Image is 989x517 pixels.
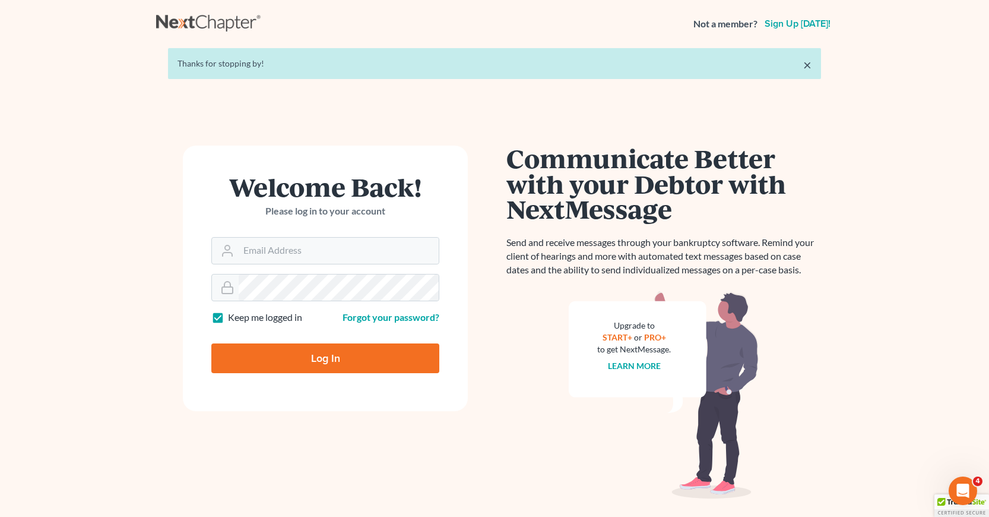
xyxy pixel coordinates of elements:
span: 4 [973,477,982,486]
iframe: Intercom live chat [949,477,977,505]
a: Sign up [DATE]! [762,19,833,29]
p: Send and receive messages through your bankruptcy software. Remind your client of hearings and mo... [506,236,821,277]
a: PRO+ [644,332,666,342]
div: Upgrade to [597,320,671,332]
div: TrustedSite Certified [934,494,989,517]
p: Please log in to your account [211,204,439,218]
h1: Communicate Better with your Debtor with NextMessage [506,146,821,222]
span: or [634,332,642,342]
a: × [803,58,812,72]
a: Learn more [608,361,661,371]
a: START+ [603,332,632,342]
input: Email Address [239,238,439,264]
strong: Not a member? [693,17,757,31]
label: Keep me logged in [228,311,302,324]
h1: Welcome Back! [211,174,439,200]
a: Forgot your password? [343,311,439,323]
div: Thanks for stopping by! [177,58,812,70]
input: Log In [211,343,439,373]
div: to get NextMessage. [597,343,671,355]
img: nextmessage_bg-59042aed3d76b12b5cd301f8e5b87938c9018125f34e5fa2b7a6b67550977c72.svg [569,291,759,499]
